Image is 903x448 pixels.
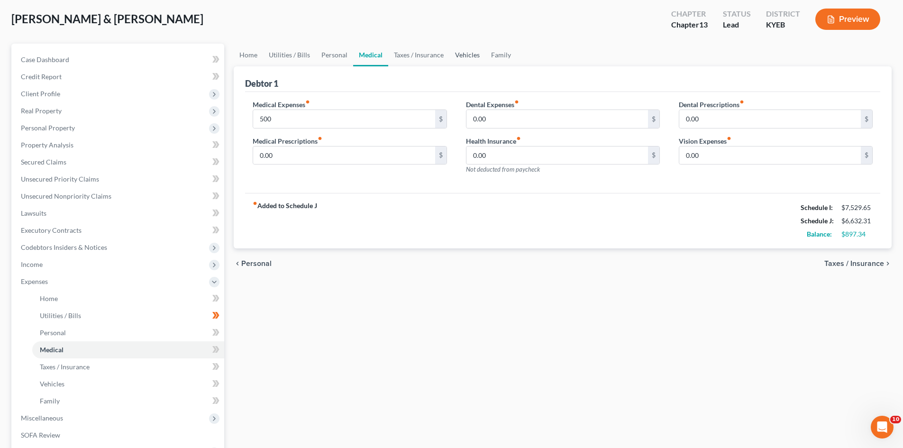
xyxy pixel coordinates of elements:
[21,175,99,183] span: Unsecured Priority Claims
[388,44,449,66] a: Taxes / Insurance
[13,222,224,239] a: Executory Contracts
[21,260,43,268] span: Income
[253,100,310,110] label: Medical Expenses
[671,9,708,19] div: Chapter
[21,107,62,115] span: Real Property
[13,68,224,85] a: Credit Report
[21,277,48,285] span: Expenses
[841,229,873,239] div: $897.34
[824,260,884,267] span: Taxes / Insurance
[679,136,731,146] label: Vision Expenses
[40,311,81,320] span: Utilities / Bills
[234,260,272,267] button: chevron_left Personal
[841,216,873,226] div: $6,632.31
[32,341,224,358] a: Medical
[723,19,751,30] div: Lead
[871,416,894,439] iframe: Intercom live chat
[807,230,832,238] strong: Balance:
[884,260,892,267] i: chevron_right
[234,260,241,267] i: chevron_left
[253,201,317,241] strong: Added to Schedule J
[466,146,648,165] input: --
[13,188,224,205] a: Unsecured Nonpriority Claims
[40,397,60,405] span: Family
[21,73,62,81] span: Credit Report
[21,431,60,439] span: SOFA Review
[699,20,708,29] span: 13
[21,209,46,217] span: Lawsuits
[727,136,731,141] i: fiber_manual_record
[21,192,111,200] span: Unsecured Nonpriority Claims
[514,100,519,104] i: fiber_manual_record
[11,12,203,26] span: [PERSON_NAME] & [PERSON_NAME]
[245,78,278,89] div: Debtor 1
[32,324,224,341] a: Personal
[801,203,833,211] strong: Schedule I:
[40,329,66,337] span: Personal
[648,146,659,165] div: $
[739,100,744,104] i: fiber_manual_record
[466,110,648,128] input: --
[648,110,659,128] div: $
[263,44,316,66] a: Utilities / Bills
[466,136,521,146] label: Health Insurance
[40,346,64,354] span: Medical
[466,165,540,173] span: Not deducted from paycheck
[435,110,447,128] div: $
[21,55,69,64] span: Case Dashboard
[890,416,901,423] span: 10
[32,393,224,410] a: Family
[253,146,435,165] input: --
[449,44,485,66] a: Vehicles
[766,9,800,19] div: District
[32,290,224,307] a: Home
[766,19,800,30] div: KYEB
[318,136,322,141] i: fiber_manual_record
[32,307,224,324] a: Utilities / Bills
[679,110,861,128] input: --
[21,158,66,166] span: Secured Claims
[40,294,58,302] span: Home
[253,110,435,128] input: --
[316,44,353,66] a: Personal
[801,217,834,225] strong: Schedule J:
[723,9,751,19] div: Status
[40,380,64,388] span: Vehicles
[21,124,75,132] span: Personal Property
[679,146,861,165] input: --
[435,146,447,165] div: $
[253,136,322,146] label: Medical Prescriptions
[485,44,517,66] a: Family
[241,260,272,267] span: Personal
[861,146,872,165] div: $
[32,358,224,375] a: Taxes / Insurance
[305,100,310,104] i: fiber_manual_record
[671,19,708,30] div: Chapter
[679,100,744,110] label: Dental Prescriptions
[824,260,892,267] button: Taxes / Insurance chevron_right
[13,427,224,444] a: SOFA Review
[21,243,107,251] span: Codebtors Insiders & Notices
[861,110,872,128] div: $
[13,154,224,171] a: Secured Claims
[815,9,880,30] button: Preview
[466,100,519,110] label: Dental Expenses
[21,414,63,422] span: Miscellaneous
[32,375,224,393] a: Vehicles
[13,205,224,222] a: Lawsuits
[253,201,257,206] i: fiber_manual_record
[516,136,521,141] i: fiber_manual_record
[21,90,60,98] span: Client Profile
[234,44,263,66] a: Home
[13,171,224,188] a: Unsecured Priority Claims
[13,51,224,68] a: Case Dashboard
[40,363,90,371] span: Taxes / Insurance
[13,137,224,154] a: Property Analysis
[21,226,82,234] span: Executory Contracts
[21,141,73,149] span: Property Analysis
[841,203,873,212] div: $7,529.65
[353,44,388,66] a: Medical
